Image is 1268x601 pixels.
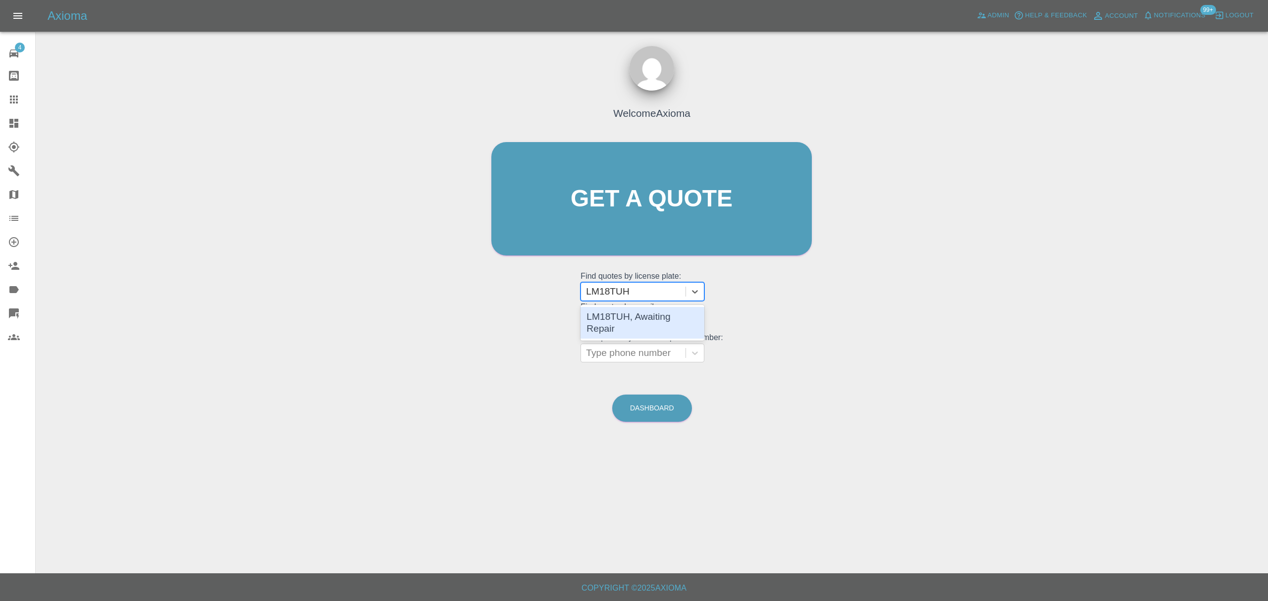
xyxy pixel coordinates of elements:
div: LM18TUH, Awaiting Repair [581,307,704,339]
img: ... [630,46,674,91]
span: 4 [15,43,25,52]
h6: Copyright © 2025 Axioma [8,581,1260,595]
a: Dashboard [612,395,692,422]
span: 99+ [1200,5,1216,15]
h5: Axioma [48,8,87,24]
button: Logout [1212,8,1256,23]
grid: Find quotes by email: [581,302,723,332]
a: Get a quote [491,142,812,255]
grid: Find quotes by customer phone number: [581,333,723,362]
span: Account [1105,10,1138,22]
a: Admin [974,8,1012,23]
button: Notifications [1141,8,1208,23]
span: Logout [1225,10,1254,21]
span: Notifications [1154,10,1206,21]
h4: Welcome Axioma [613,105,690,121]
button: Help & Feedback [1011,8,1089,23]
span: Help & Feedback [1025,10,1087,21]
a: Account [1090,8,1141,24]
button: Open drawer [6,4,30,28]
grid: Find quotes by license plate: [581,272,723,301]
span: Admin [988,10,1009,21]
